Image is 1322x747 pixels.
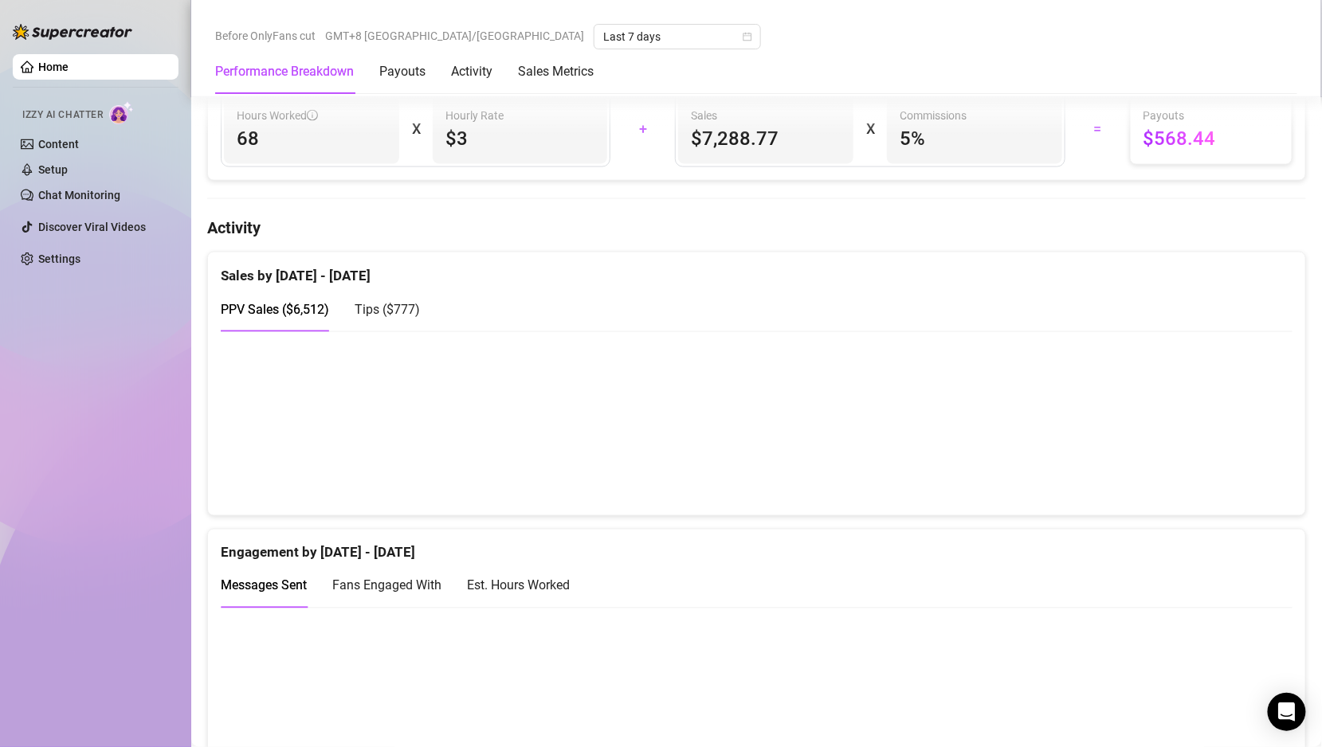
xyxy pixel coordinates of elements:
[38,189,120,201] a: Chat Monitoring
[221,530,1293,564] div: Engagement by [DATE] - [DATE]
[207,217,1306,239] h4: Activity
[221,578,307,593] span: Messages Sent
[379,62,426,81] div: Payouts
[691,107,841,124] span: Sales
[215,24,316,48] span: Before OnlyFans cut
[221,252,1293,287] div: Sales by [DATE] - [DATE]
[221,302,329,317] span: PPV Sales ( $6,512 )
[38,163,68,176] a: Setup
[332,578,441,593] span: Fans Engaged With
[866,116,874,142] div: X
[325,24,584,48] span: GMT+8 [GEOGRAPHIC_DATA]/[GEOGRAPHIC_DATA]
[451,62,492,81] div: Activity
[445,126,595,151] span: $3
[215,62,354,81] div: Performance Breakdown
[237,107,318,124] span: Hours Worked
[603,25,751,49] span: Last 7 days
[1144,126,1279,151] span: $568.44
[22,108,103,123] span: Izzy AI Chatter
[38,61,69,73] a: Home
[13,24,132,40] img: logo-BBDzfeDw.svg
[237,126,386,151] span: 68
[743,32,752,41] span: calendar
[412,116,420,142] div: X
[620,116,665,142] div: +
[691,126,841,151] span: $7,288.77
[518,62,594,81] div: Sales Metrics
[900,126,1049,151] span: 5 %
[467,576,570,596] div: Est. Hours Worked
[900,107,967,124] article: Commissions
[38,221,146,233] a: Discover Viral Videos
[38,252,80,265] a: Settings
[307,110,318,121] span: info-circle
[355,302,420,317] span: Tips ( $777 )
[109,101,134,124] img: AI Chatter
[1144,107,1279,124] span: Payouts
[445,107,504,124] article: Hourly Rate
[1075,116,1120,142] div: =
[38,138,79,151] a: Content
[1268,693,1306,731] div: Open Intercom Messenger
